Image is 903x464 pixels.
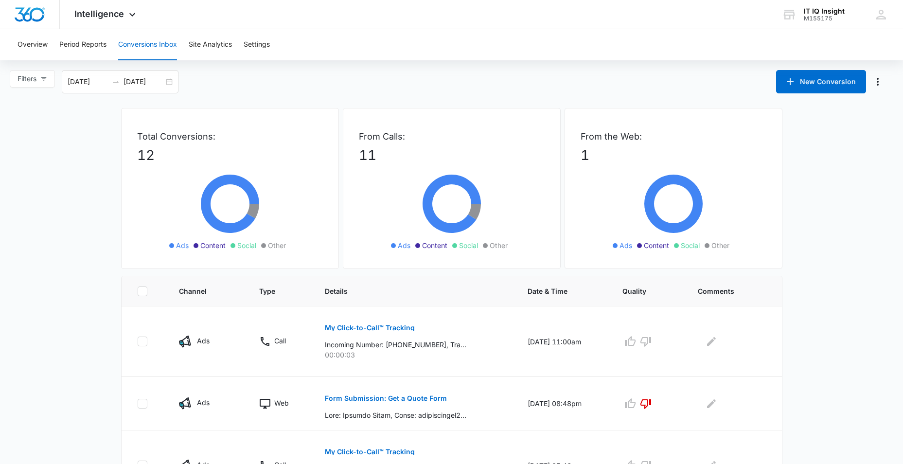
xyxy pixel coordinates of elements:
[870,74,885,89] button: Manage Numbers
[124,76,164,87] input: End date
[244,29,270,60] button: Settings
[711,240,729,250] span: Other
[704,396,719,411] button: Edit Comments
[325,350,504,360] p: 00:00:03
[490,240,508,250] span: Other
[581,145,766,165] p: 1
[359,145,545,165] p: 11
[137,145,323,165] p: 12
[112,78,120,86] span: swap-right
[59,29,106,60] button: Period Reports
[237,240,256,250] span: Social
[325,395,447,402] p: Form Submission: Get a Quote Form
[704,334,719,349] button: Edit Comments
[189,29,232,60] button: Site Analytics
[776,70,866,93] button: New Conversion
[268,240,286,250] span: Other
[325,324,415,331] p: My Click-to-Call™ Tracking
[359,130,545,143] p: From Calls:
[459,240,478,250] span: Social
[200,240,226,250] span: Content
[118,29,177,60] button: Conversions Inbox
[68,76,108,87] input: Start date
[18,73,36,84] span: Filters
[644,240,669,250] span: Content
[197,397,210,408] p: Ads
[274,336,286,346] p: Call
[581,130,766,143] p: From the Web:
[516,377,611,430] td: [DATE] 08:48pm
[18,29,48,60] button: Overview
[176,240,189,250] span: Ads
[804,7,845,15] div: account name
[325,339,466,350] p: Incoming Number: [PHONE_NUMBER], Tracking Number: [PHONE_NUMBER], Ring To: [PHONE_NUMBER], Caller...
[398,240,410,250] span: Ads
[325,387,447,410] button: Form Submission: Get a Quote Form
[622,286,660,296] span: Quality
[137,130,323,143] p: Total Conversions:
[259,286,287,296] span: Type
[325,410,466,420] p: Lore: Ipsumdo Sitam, Conse: adipiscingel22@sed.doe, Tempo: 572-087-9098, Inc utl et dolo?: magna,...
[804,15,845,22] div: account id
[325,286,490,296] span: Details
[274,398,289,408] p: Web
[681,240,700,250] span: Social
[74,9,124,19] span: Intelligence
[325,448,415,455] p: My Click-to-Call™ Tracking
[325,316,415,339] button: My Click-to-Call™ Tracking
[179,286,222,296] span: Channel
[325,440,415,464] button: My Click-to-Call™ Tracking
[620,240,632,250] span: Ads
[197,336,210,346] p: Ads
[528,286,585,296] span: Date & Time
[698,286,752,296] span: Comments
[516,306,611,377] td: [DATE] 11:00am
[10,70,55,88] button: Filters
[112,78,120,86] span: to
[422,240,447,250] span: Content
